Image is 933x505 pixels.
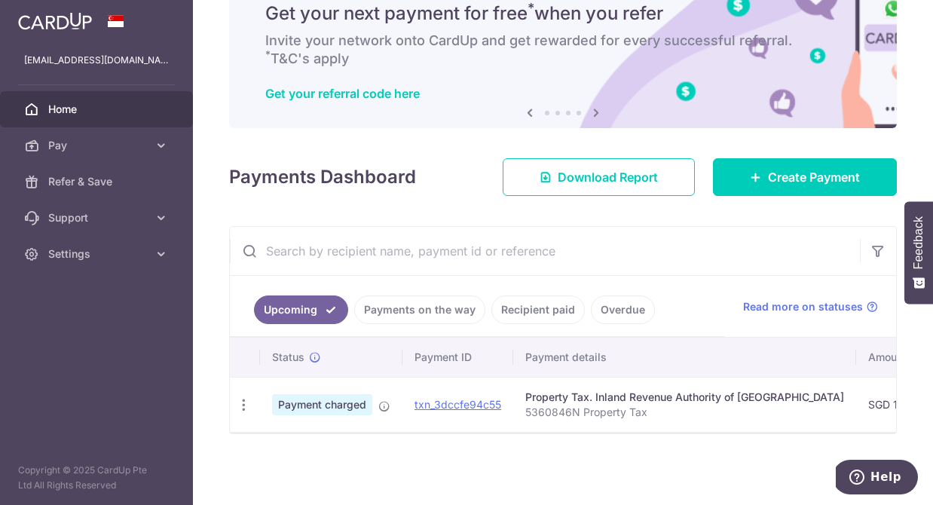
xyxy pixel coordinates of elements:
[591,295,655,324] a: Overdue
[513,338,856,377] th: Payment details
[912,216,925,269] span: Feedback
[48,102,148,117] span: Home
[904,201,933,304] button: Feedback - Show survey
[265,86,420,101] a: Get your referral code here
[525,405,844,420] p: 5360846N Property Tax
[558,168,658,186] span: Download Report
[272,350,304,365] span: Status
[18,12,92,30] img: CardUp
[402,338,513,377] th: Payment ID
[272,394,372,415] span: Payment charged
[743,299,878,314] a: Read more on statuses
[713,158,897,196] a: Create Payment
[265,32,861,68] h6: Invite your network onto CardUp and get rewarded for every successful referral. T&C's apply
[48,138,148,153] span: Pay
[503,158,695,196] a: Download Report
[48,210,148,225] span: Support
[229,164,416,191] h4: Payments Dashboard
[254,295,348,324] a: Upcoming
[354,295,485,324] a: Payments on the way
[525,390,844,405] div: Property Tax. Inland Revenue Authority of [GEOGRAPHIC_DATA]
[48,174,148,189] span: Refer & Save
[868,350,907,365] span: Amount
[414,398,501,411] a: txn_3dccfe94c55
[24,53,169,68] p: [EMAIL_ADDRESS][DOMAIN_NAME]
[743,299,863,314] span: Read more on statuses
[265,2,861,26] h5: Get your next payment for free when you refer
[48,246,148,262] span: Settings
[768,168,860,186] span: Create Payment
[491,295,585,324] a: Recipient paid
[230,227,860,275] input: Search by recipient name, payment id or reference
[836,460,918,497] iframe: Opens a widget where you can find more information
